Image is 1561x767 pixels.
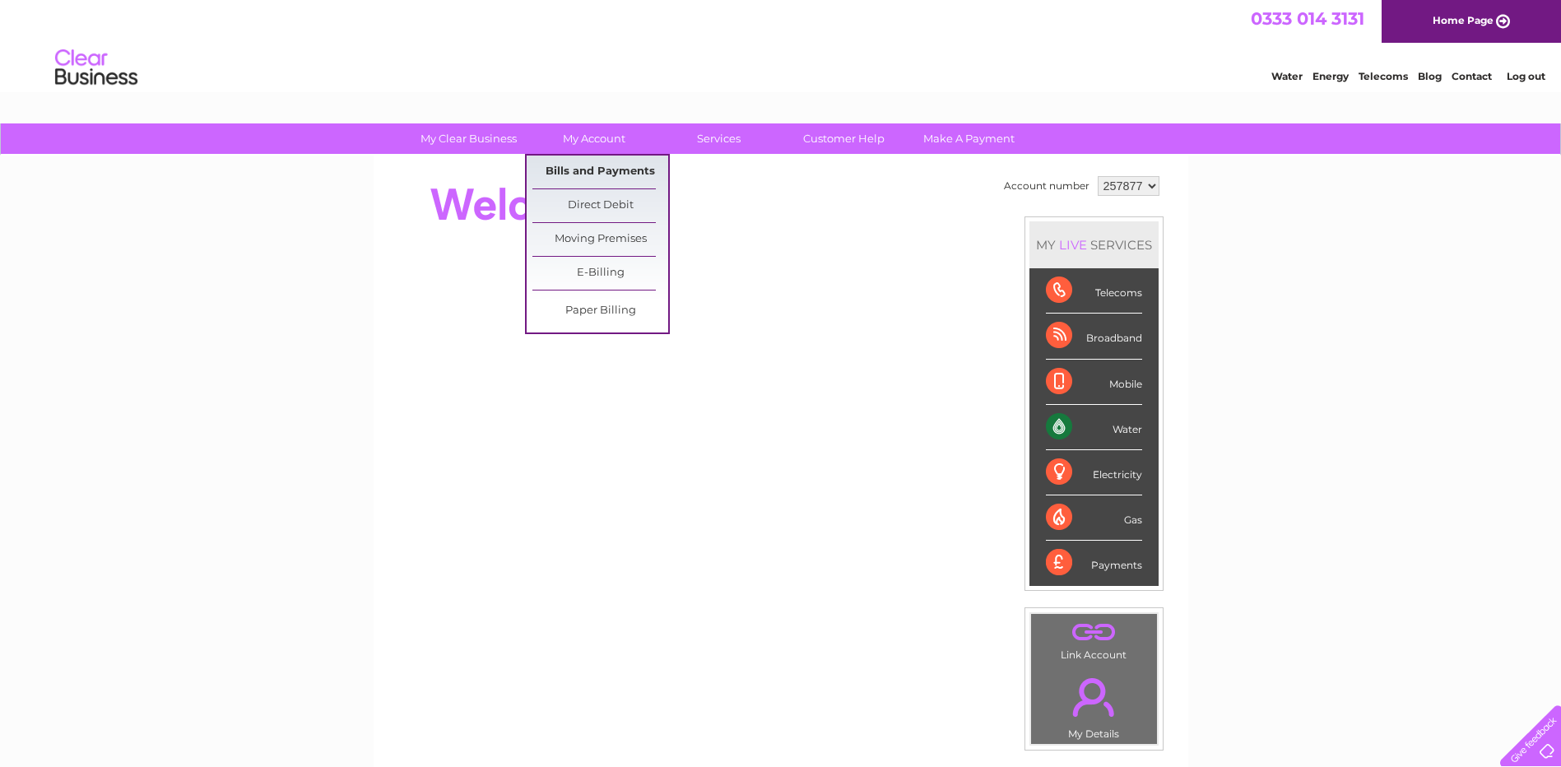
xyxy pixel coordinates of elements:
[776,123,912,154] a: Customer Help
[532,223,668,256] a: Moving Premises
[1046,268,1142,314] div: Telecoms
[532,295,668,328] a: Paper Billing
[1359,70,1408,82] a: Telecoms
[1035,618,1153,647] a: .
[1046,405,1142,450] div: Water
[1046,314,1142,359] div: Broadband
[1046,360,1142,405] div: Mobile
[1418,70,1442,82] a: Blog
[651,123,787,154] a: Services
[1030,664,1158,745] td: My Details
[393,9,1170,80] div: Clear Business is a trading name of Verastar Limited (registered in [GEOGRAPHIC_DATA] No. 3667643...
[1046,541,1142,585] div: Payments
[54,43,138,93] img: logo.png
[1035,668,1153,726] a: .
[1030,613,1158,665] td: Link Account
[1046,450,1142,495] div: Electricity
[901,123,1037,154] a: Make A Payment
[526,123,662,154] a: My Account
[1312,70,1349,82] a: Energy
[1452,70,1492,82] a: Contact
[532,257,668,290] a: E-Billing
[532,189,668,222] a: Direct Debit
[1056,237,1090,253] div: LIVE
[1029,221,1159,268] div: MY SERVICES
[1271,70,1303,82] a: Water
[1507,70,1545,82] a: Log out
[1000,172,1094,200] td: Account number
[1046,495,1142,541] div: Gas
[1251,8,1364,29] a: 0333 014 3131
[532,156,668,188] a: Bills and Payments
[401,123,537,154] a: My Clear Business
